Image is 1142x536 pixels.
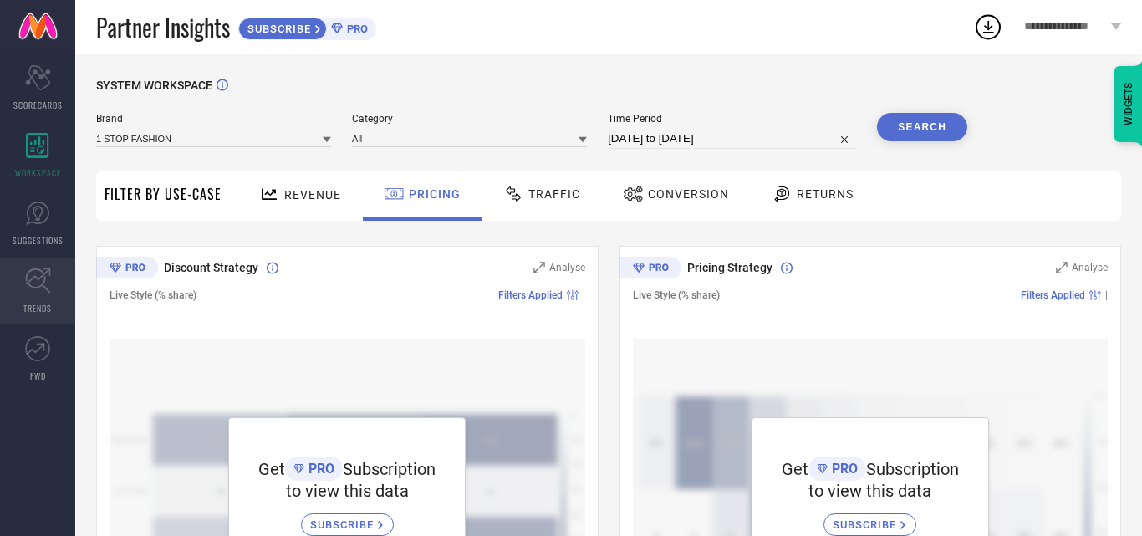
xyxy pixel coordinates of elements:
button: Search [877,113,967,141]
span: Live Style (% share) [110,289,196,301]
span: Conversion [648,187,729,201]
span: SUGGESTIONS [13,234,64,247]
div: Premium [619,257,681,282]
span: Filter By Use-Case [105,184,222,204]
a: SUBSCRIBE [301,501,394,536]
span: Subscription [866,459,959,479]
svg: Zoom [1056,262,1068,273]
span: Revenue [284,188,341,202]
span: FWD [30,370,46,382]
span: PRO [343,23,368,35]
span: SYSTEM WORKSPACE [96,79,212,92]
span: Pricing [409,187,461,201]
span: Analyse [549,262,585,273]
span: Traffic [528,187,580,201]
span: Live Style (% share) [633,289,720,301]
span: Time Period [608,113,856,125]
span: Returns [797,187,854,201]
span: SUBSCRIBE [310,518,378,531]
span: Brand [96,113,331,125]
div: Open download list [973,12,1003,42]
div: Premium [96,257,158,282]
span: WORKSPACE [15,166,61,179]
span: SUBSCRIBE [239,23,315,35]
span: | [1105,289,1108,301]
span: Filters Applied [1021,289,1085,301]
span: TRENDS [23,302,52,314]
input: Select time period [608,129,856,149]
span: Category [352,113,587,125]
span: PRO [304,461,334,477]
span: Analyse [1072,262,1108,273]
span: Discount Strategy [164,261,258,274]
span: Subscription [343,459,436,479]
a: SUBSCRIBE [823,501,916,536]
span: to view this data [808,481,931,501]
span: SCORECARDS [13,99,63,111]
span: Get [258,459,285,479]
a: SUBSCRIBEPRO [238,13,376,40]
span: SUBSCRIBE [833,518,900,531]
span: | [583,289,585,301]
span: Pricing Strategy [687,261,772,274]
span: to view this data [286,481,409,501]
span: Partner Insights [96,10,230,44]
span: Filters Applied [498,289,563,301]
span: Get [782,459,808,479]
span: PRO [828,461,858,477]
svg: Zoom [533,262,545,273]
